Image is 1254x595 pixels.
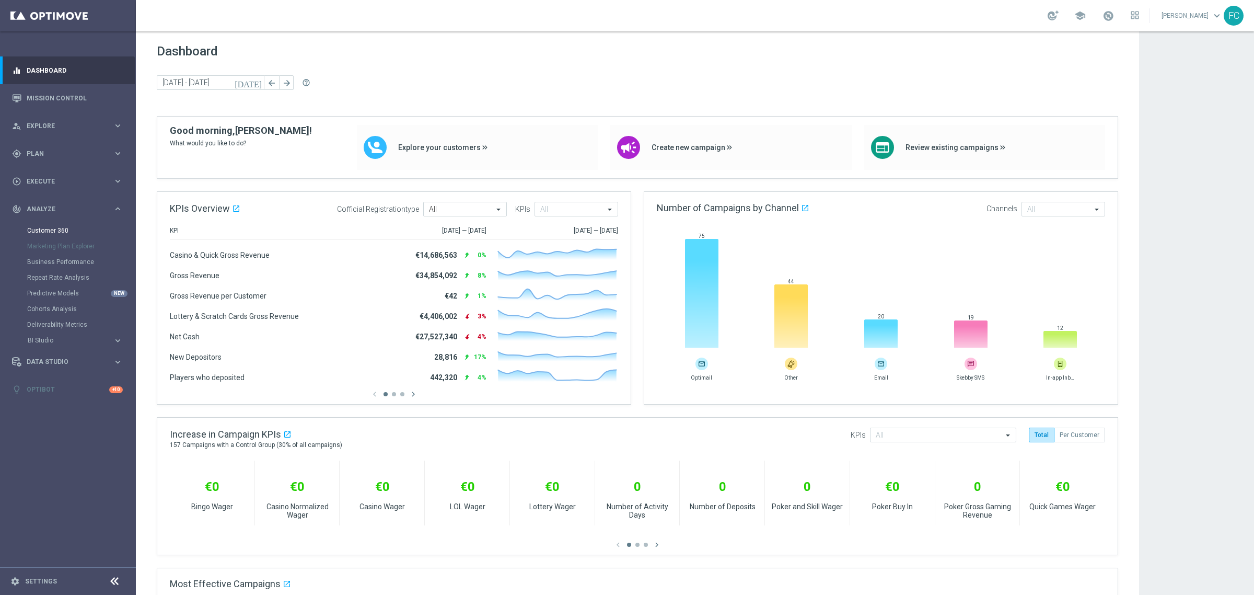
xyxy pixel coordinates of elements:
div: NEW [111,290,127,297]
div: Customer 360 [27,223,135,238]
a: Optibot [27,376,109,404]
button: Data Studio keyboard_arrow_right [11,358,123,366]
i: play_circle_outline [12,177,21,186]
i: person_search [12,121,21,131]
a: Mission Control [27,84,123,112]
div: Marketing Plan Explorer [27,238,135,254]
i: keyboard_arrow_right [113,357,123,367]
a: Settings [25,578,57,585]
span: keyboard_arrow_down [1211,10,1223,21]
i: keyboard_arrow_right [113,148,123,158]
i: keyboard_arrow_right [113,176,123,186]
span: Data Studio [27,359,113,365]
a: Repeat Rate Analysis [27,273,109,282]
div: Explore [12,121,113,131]
a: Predictive Models [27,289,109,297]
button: equalizer Dashboard [11,66,123,75]
div: BI Studio [28,337,113,344]
span: Plan [27,151,113,157]
span: Execute [27,178,113,185]
button: lightbulb Optibot +10 [11,385,123,394]
div: Plan [12,149,113,158]
button: play_circle_outline Execute keyboard_arrow_right [11,177,123,186]
div: FC [1224,6,1244,26]
span: Explore [27,123,113,129]
div: Dashboard [12,56,123,84]
div: Deliverability Metrics [27,317,135,333]
span: school [1074,10,1086,21]
i: settings [10,577,20,586]
i: equalizer [12,66,21,75]
button: gps_fixed Plan keyboard_arrow_right [11,150,123,158]
a: Business Performance [27,258,109,266]
a: Cohorts Analysis [27,305,109,313]
button: person_search Explore keyboard_arrow_right [11,122,123,130]
div: BI Studio [27,333,135,348]
div: Execute [12,177,113,186]
i: lightbulb [12,385,21,394]
a: [PERSON_NAME]keyboard_arrow_down [1160,8,1224,24]
div: Optibot [12,376,123,404]
div: Repeat Rate Analysis [27,270,135,285]
i: keyboard_arrow_right [113,204,123,214]
a: Dashboard [27,56,123,84]
div: Predictive Models [27,285,135,301]
span: BI Studio [28,337,102,344]
div: Business Performance [27,254,135,270]
i: keyboard_arrow_right [113,336,123,346]
div: Mission Control [12,84,123,112]
div: Cohorts Analysis [27,301,135,317]
div: Data Studio [12,357,113,367]
i: gps_fixed [12,149,21,158]
i: track_changes [12,204,21,214]
button: track_changes Analyze keyboard_arrow_right [11,205,123,213]
span: Analyze [27,206,113,212]
a: Deliverability Metrics [27,321,109,329]
button: BI Studio keyboard_arrow_right [27,336,123,345]
button: Mission Control [11,94,123,102]
i: keyboard_arrow_right [113,121,123,131]
div: +10 [109,386,123,393]
div: Analyze [12,204,113,214]
a: Customer 360 [27,226,109,235]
